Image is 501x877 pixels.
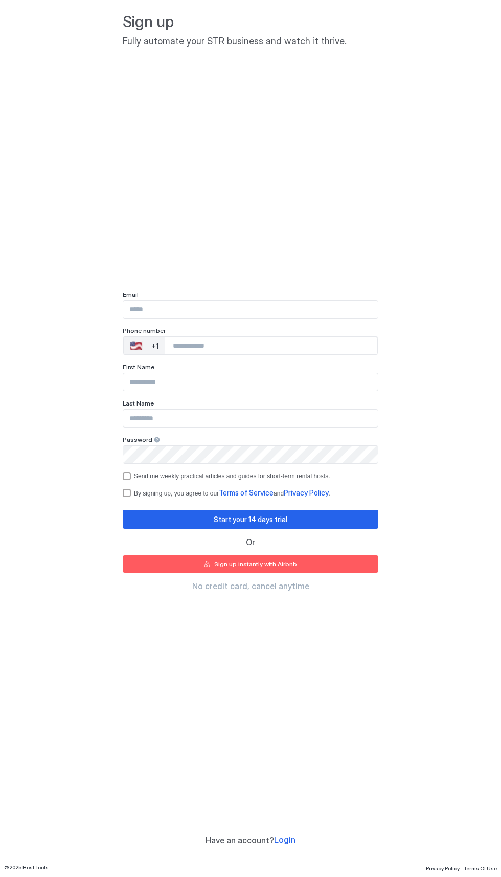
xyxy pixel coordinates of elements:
[219,488,274,497] span: Terms of Service
[134,488,330,498] div: By signing up, you agree to our and .
[464,865,497,871] span: Terms Of Use
[123,12,378,32] span: Sign up
[214,514,287,525] div: Start your 14 days trial
[464,862,497,873] a: Terms Of Use
[123,363,154,371] span: First Name
[123,290,139,298] span: Email
[123,555,378,573] button: Sign up instantly with Airbnb
[274,835,295,845] a: Login
[246,537,255,547] span: Or
[134,473,330,480] div: Send me weekly practical articles and guides for short-term rental hosts.
[123,488,378,498] div: termsPrivacy
[151,342,158,351] div: +1
[123,410,378,427] input: Input Field
[123,472,378,480] div: optOut
[123,446,378,463] input: Input Field
[123,399,154,407] span: Last Name
[219,489,274,497] a: Terms of Service
[123,436,152,443] span: Password
[165,336,377,355] input: Phone Number input
[192,581,309,591] span: No credit card, cancel anytime
[214,559,297,569] div: Sign up instantly with Airbnb
[123,510,378,529] button: Start your 14 days trial
[123,327,166,334] span: Phone number
[123,301,378,318] input: Input Field
[206,835,274,845] span: Have an account?
[123,373,378,391] input: Input Field
[130,340,143,352] div: 🇺🇸
[4,864,49,871] span: © 2025 Host Tools
[426,865,460,871] span: Privacy Policy
[284,488,329,497] span: Privacy Policy
[124,337,165,354] div: Countries button
[426,862,460,873] a: Privacy Policy
[123,36,378,48] span: Fully automate your STR business and watch it thrive.
[284,489,329,497] a: Privacy Policy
